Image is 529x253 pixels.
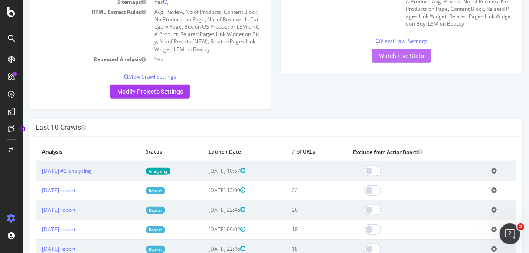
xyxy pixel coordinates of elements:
[20,187,53,194] a: [DATE] report
[186,187,223,194] span: [DATE] 12:09
[13,73,242,80] p: View Crawl Settings
[263,181,324,200] td: 22
[127,7,242,54] td: Avg. Review, Nb of Products, Content Block, No Products on Page, No. of Reviews, Is Category Page...
[264,37,493,45] p: View Crawl Settings
[517,223,524,230] span: 2
[324,143,463,161] th: Exclude from ActionBoard
[20,245,53,253] a: [DATE] report
[88,85,167,99] a: Modify Project's Settings
[20,167,69,174] a: [DATE] #2 analyzing
[20,206,53,214] a: [DATE] report
[20,226,53,233] a: [DATE] report
[127,54,242,64] td: Yes
[18,125,26,133] div: Tooltip anchor
[186,245,223,253] span: [DATE] 22:46
[263,220,324,239] td: 18
[123,226,143,233] a: Report
[13,54,127,64] td: Repeated Analysis
[123,187,143,194] a: Report
[186,206,223,214] span: [DATE] 22:46
[123,168,148,175] a: Analyzing
[349,49,408,63] a: Watch Live Stats
[123,246,143,253] a: Report
[117,143,180,161] th: Status
[263,200,324,220] td: 20
[13,143,117,161] th: Analysis
[180,143,263,161] th: Launch Date
[263,143,324,161] th: # of URLs
[186,226,223,233] span: [DATE] 09:02
[13,7,127,54] td: HTML Extract Rules
[123,207,143,214] a: Report
[186,167,223,174] span: [DATE] 10:57
[13,123,493,132] h4: Last 10 Crawls
[500,223,520,244] iframe: Intercom live chat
